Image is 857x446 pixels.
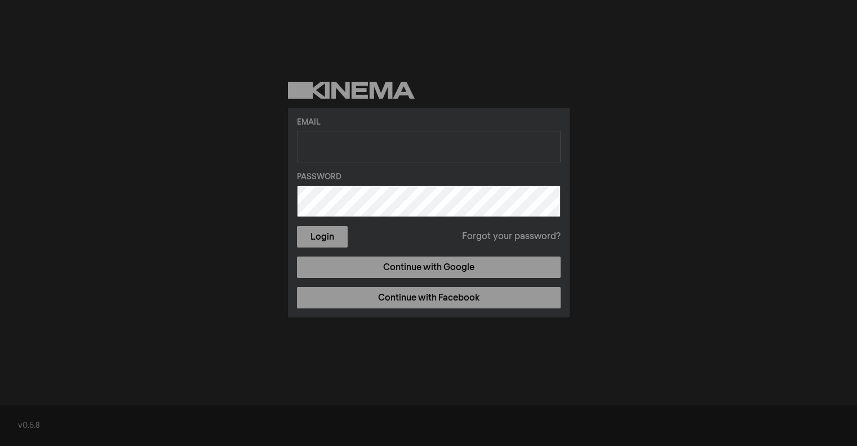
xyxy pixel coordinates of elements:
[297,257,561,278] a: Continue with Google
[297,171,561,183] label: Password
[18,420,839,432] div: v0.5.8
[462,230,561,244] a: Forgot your password?
[297,287,561,308] a: Continue with Facebook
[297,226,348,248] button: Login
[297,117,561,129] label: Email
